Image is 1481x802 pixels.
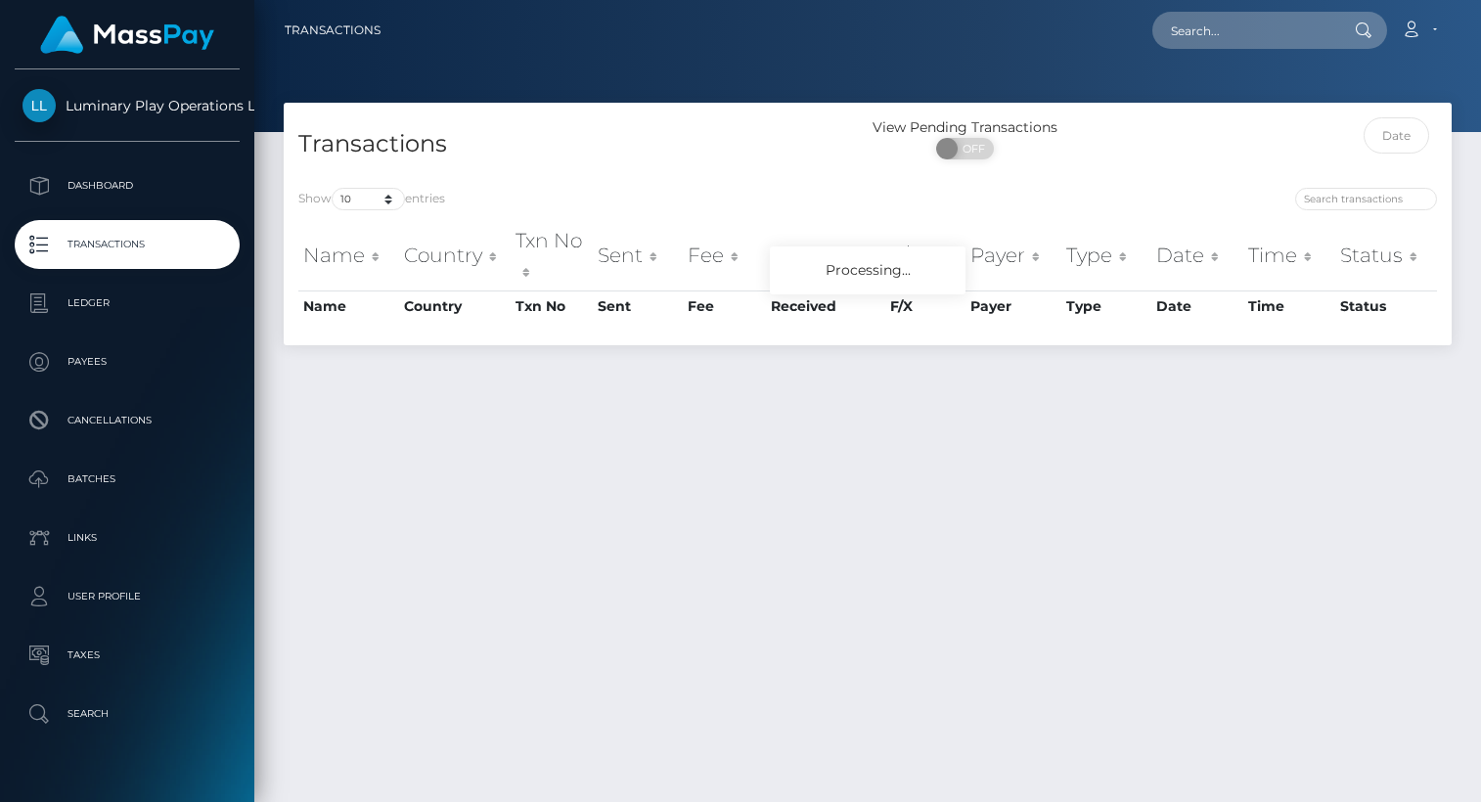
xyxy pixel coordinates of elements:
th: Country [399,290,511,322]
th: Sent [593,221,683,290]
p: Payees [22,347,232,377]
th: Date [1151,221,1243,290]
th: Country [399,221,511,290]
th: Type [1061,290,1151,322]
th: Type [1061,221,1151,290]
a: Taxes [15,631,240,680]
th: Time [1243,290,1335,322]
a: Cancellations [15,396,240,445]
h4: Transactions [298,127,853,161]
a: Ledger [15,279,240,328]
div: Processing... [770,246,965,294]
th: Date [1151,290,1243,322]
p: Ledger [22,289,232,318]
a: Batches [15,455,240,504]
p: User Profile [22,582,232,611]
p: Transactions [22,230,232,259]
select: Showentries [332,188,405,210]
input: Search transactions [1295,188,1437,210]
a: Search [15,690,240,738]
th: F/X [885,290,965,322]
div: View Pending Transactions [868,117,1062,138]
a: Links [15,513,240,562]
th: Time [1243,221,1335,290]
label: Show entries [298,188,445,210]
p: Dashboard [22,171,232,200]
th: Payer [965,221,1061,290]
p: Cancellations [22,406,232,435]
span: Luminary Play Operations Limited [15,97,240,114]
th: F/X [885,221,965,290]
a: Dashboard [15,161,240,210]
th: Received [766,290,884,322]
a: Transactions [15,220,240,269]
th: Fee [683,290,767,322]
p: Batches [22,465,232,494]
th: Sent [593,290,683,322]
th: Status [1335,290,1437,322]
th: Payer [965,290,1061,322]
span: OFF [947,138,996,159]
p: Search [22,699,232,729]
th: Status [1335,221,1437,290]
a: User Profile [15,572,240,621]
th: Fee [683,221,767,290]
th: Name [298,290,399,322]
th: Name [298,221,399,290]
img: Luminary Play Operations Limited [22,89,56,122]
input: Date filter [1364,117,1429,154]
th: Txn No [511,290,593,322]
a: Transactions [285,10,381,51]
p: Taxes [22,641,232,670]
p: Links [22,523,232,553]
img: MassPay Logo [40,16,214,54]
th: Txn No [511,221,593,290]
th: Received [766,221,884,290]
a: Payees [15,337,240,386]
input: Search... [1152,12,1336,49]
